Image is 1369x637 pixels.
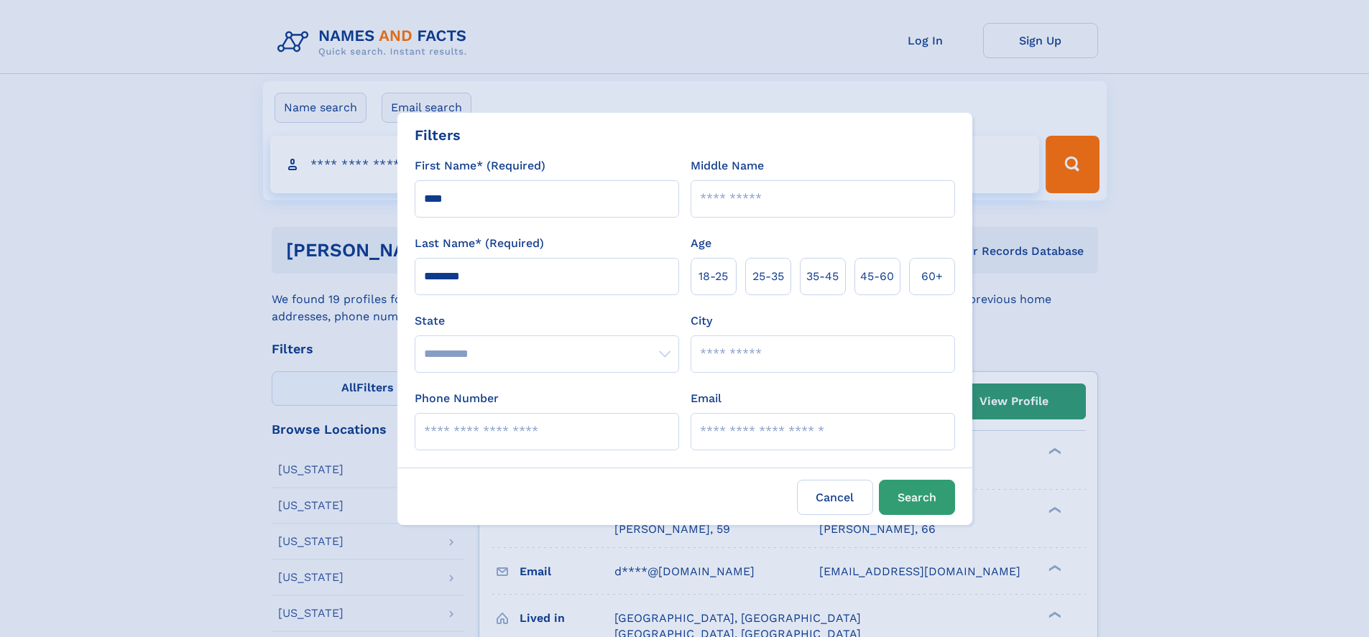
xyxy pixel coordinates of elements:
button: Search [879,480,955,515]
span: 35‑45 [806,268,839,285]
span: 45‑60 [860,268,894,285]
label: Middle Name [691,157,764,175]
div: Filters [415,124,461,146]
span: 25‑35 [752,268,784,285]
label: Age [691,235,711,252]
label: First Name* (Required) [415,157,545,175]
label: Email [691,390,722,407]
label: Phone Number [415,390,499,407]
span: 60+ [921,268,943,285]
label: City [691,312,712,330]
label: Last Name* (Required) [415,235,544,252]
label: State [415,312,679,330]
label: Cancel [797,480,873,515]
span: 18‑25 [699,268,728,285]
